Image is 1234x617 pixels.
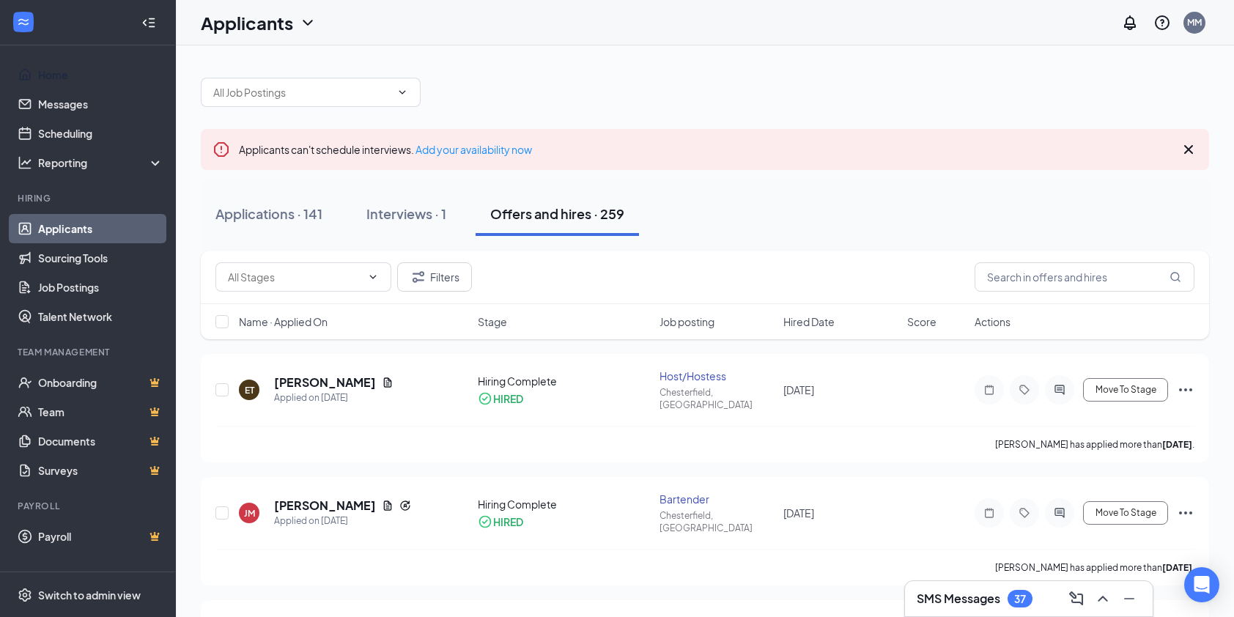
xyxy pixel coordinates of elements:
a: OnboardingCrown [38,368,163,397]
span: [DATE] [783,506,814,520]
div: Applied on [DATE] [274,391,394,405]
div: Reporting [38,155,164,170]
span: Stage [478,314,507,329]
div: Chesterfield, [GEOGRAPHIC_DATA] [660,386,775,411]
svg: Error [213,141,230,158]
div: Applied on [DATE] [274,514,411,528]
div: Host/Hostess [660,369,775,383]
svg: MagnifyingGlass [1170,271,1181,283]
button: Move To Stage [1083,378,1168,402]
div: Open Intercom Messenger [1184,567,1219,602]
h5: [PERSON_NAME] [274,498,376,514]
svg: Filter [410,268,427,286]
button: Minimize [1117,587,1141,610]
div: 37 [1014,593,1026,605]
svg: Notifications [1121,14,1139,32]
div: Chesterfield, [GEOGRAPHIC_DATA] [660,509,775,534]
svg: ChevronDown [367,271,379,283]
svg: ChevronDown [396,86,408,98]
button: Move To Stage [1083,501,1168,525]
a: Home [38,60,163,89]
a: Scheduling [38,119,163,148]
svg: Document [382,377,394,388]
div: MM [1187,16,1202,29]
button: ComposeMessage [1065,587,1088,610]
div: JM [244,507,255,520]
span: Hired Date [783,314,835,329]
svg: Reapply [399,500,411,511]
span: Move To Stage [1096,385,1156,395]
a: Add your availability now [415,143,532,156]
div: Hiring Complete [478,374,651,388]
svg: Tag [1016,384,1033,396]
svg: Collapse [141,15,156,30]
input: All Job Postings [213,84,391,100]
div: HIRED [493,514,523,529]
svg: ComposeMessage [1068,590,1085,607]
svg: Note [980,507,998,519]
svg: CheckmarkCircle [478,514,492,529]
h5: [PERSON_NAME] [274,374,376,391]
b: [DATE] [1162,562,1192,573]
h3: SMS Messages [917,591,1000,607]
a: Talent Network [38,302,163,331]
div: Team Management [18,346,160,358]
svg: Ellipses [1177,381,1194,399]
svg: ChevronDown [299,14,317,32]
span: Score [907,314,936,329]
a: SurveysCrown [38,456,163,485]
a: DocumentsCrown [38,426,163,456]
div: Hiring Complete [478,497,651,511]
a: Sourcing Tools [38,243,163,273]
a: Applicants [38,214,163,243]
a: TeamCrown [38,397,163,426]
input: Search in offers and hires [975,262,1194,292]
svg: Analysis [18,155,32,170]
svg: WorkstreamLogo [16,15,31,29]
svg: ChevronUp [1094,590,1112,607]
span: Name · Applied On [239,314,328,329]
button: Filter Filters [397,262,472,292]
div: HIRED [493,391,523,406]
svg: ActiveChat [1051,507,1068,519]
h1: Applicants [201,10,293,35]
svg: Cross [1180,141,1197,158]
span: Move To Stage [1096,508,1156,518]
div: Hiring [18,192,160,204]
svg: Document [382,500,394,511]
svg: Note [980,384,998,396]
svg: Ellipses [1177,504,1194,522]
div: Offers and hires · 259 [490,204,624,223]
div: Switch to admin view [38,588,141,602]
div: Payroll [18,500,160,512]
svg: ActiveChat [1051,384,1068,396]
div: Bartender [660,492,775,506]
div: Interviews · 1 [366,204,446,223]
span: Actions [975,314,1011,329]
span: Job posting [660,314,714,329]
span: [DATE] [783,383,814,396]
svg: QuestionInfo [1153,14,1171,32]
svg: Settings [18,588,32,602]
span: Applicants can't schedule interviews. [239,143,532,156]
button: ChevronUp [1091,587,1115,610]
input: All Stages [228,269,361,285]
div: Applications · 141 [215,204,322,223]
p: [PERSON_NAME] has applied more than . [995,561,1194,574]
svg: Tag [1016,507,1033,519]
a: Job Postings [38,273,163,302]
p: [PERSON_NAME] has applied more than . [995,438,1194,451]
b: [DATE] [1162,439,1192,450]
a: PayrollCrown [38,522,163,551]
div: ET [245,384,254,396]
a: Messages [38,89,163,119]
svg: Minimize [1120,590,1138,607]
svg: CheckmarkCircle [478,391,492,406]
